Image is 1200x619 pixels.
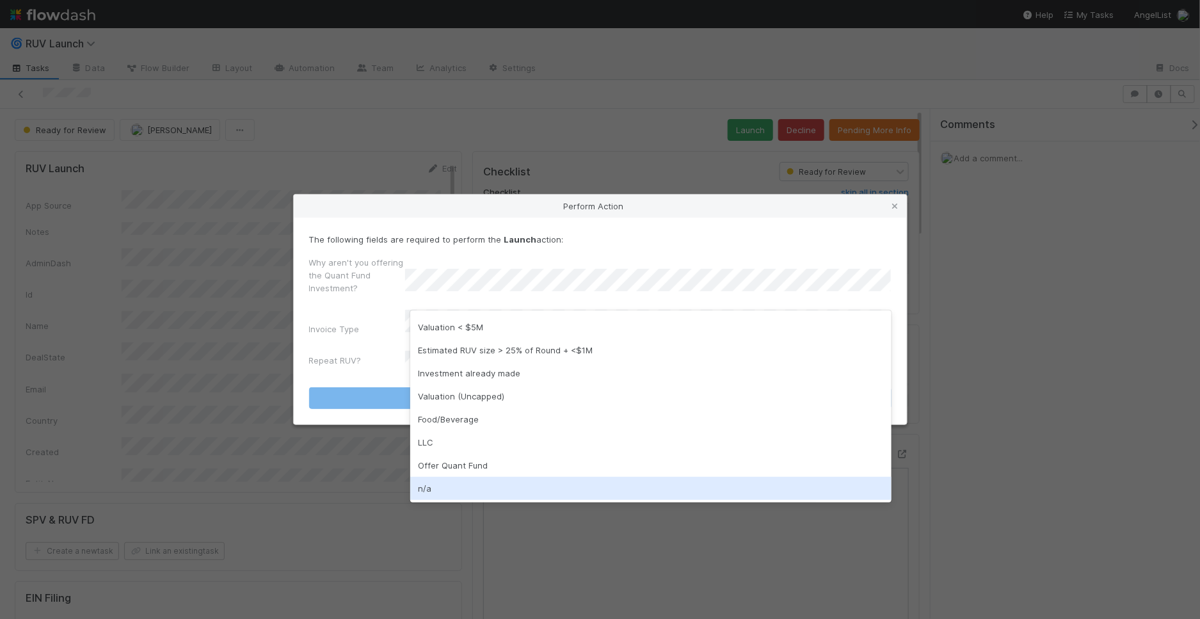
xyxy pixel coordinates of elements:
div: Valuation (Uncapped) [410,385,892,408]
button: Launch [309,387,892,409]
div: LLC [410,431,892,454]
label: Why aren't you offering the Quant Fund Investment? [309,256,405,294]
strong: Launch [504,234,537,245]
div: n/a [410,477,892,500]
div: Estimated RUV size > 25% of Round + <$1M [410,339,892,362]
label: Invoice Type [309,323,360,335]
div: Offer Quant Fund [410,454,892,477]
div: Investment already made [410,362,892,385]
div: Food/Beverage [410,408,892,431]
div: Valuation < $5M [410,316,892,339]
p: The following fields are required to perform the action: [309,233,892,246]
label: Repeat RUV? [309,354,362,367]
div: Perform Action [294,195,907,218]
